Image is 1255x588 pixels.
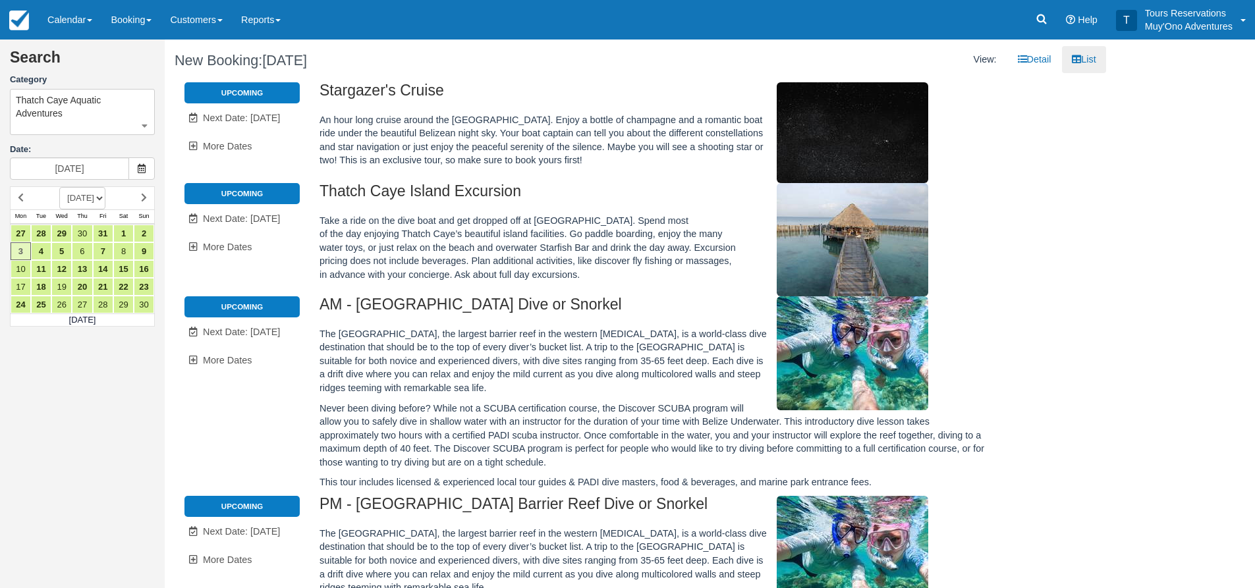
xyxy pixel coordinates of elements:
[72,296,92,313] a: 27
[320,113,991,167] p: An hour long cruise around the [GEOGRAPHIC_DATA]. Enjoy a bottle of champagne and a romantic boat...
[184,183,300,204] li: Upcoming
[10,49,155,74] h2: Search
[72,209,92,224] th: Thu
[320,402,991,469] p: Never been diving before? While not a SCUBA certification course, the Discover SCUBA program will...
[51,225,72,242] a: 29
[777,296,928,410] img: M294-1
[10,74,155,86] label: Category
[31,225,51,242] a: 28
[134,225,154,242] a: 2
[72,260,92,278] a: 13
[134,242,154,260] a: 9
[184,518,300,545] a: Next Date: [DATE]
[31,209,51,224] th: Tue
[1078,14,1098,25] span: Help
[113,209,134,224] th: Sat
[1116,10,1137,31] div: T
[113,242,134,260] a: 8
[51,278,72,296] a: 19
[72,242,92,260] a: 6
[113,296,134,313] a: 29
[175,53,625,68] h1: New Booking:
[11,242,31,260] a: 3
[11,260,31,278] a: 10
[184,296,300,317] li: Upcoming
[777,82,928,183] img: M308-1
[72,225,92,242] a: 30
[10,144,155,156] label: Date:
[964,46,1007,73] li: View:
[203,526,280,537] span: Next Date: [DATE]
[1145,7,1233,20] p: Tours Reservations
[134,209,154,224] th: Sun
[134,296,154,313] a: 30
[31,260,51,278] a: 11
[203,327,280,337] span: Next Date: [DATE]
[184,82,300,103] li: Upcoming
[31,278,51,296] a: 18
[184,205,300,232] a: Next Date: [DATE]
[16,94,149,120] span: Thatch Caye Aquatic Adventures
[11,278,31,296] a: 17
[320,475,991,489] p: This tour includes licensed & experienced local tour guides & PADI dive masters, food & beverages...
[184,496,300,517] li: Upcoming
[11,313,155,327] td: [DATE]
[184,105,300,132] a: Next Date: [DATE]
[320,214,991,282] p: Take a ride on the dive boat and get dropped off at [GEOGRAPHIC_DATA]. Spend most of the day enjo...
[320,496,991,520] h2: PM - [GEOGRAPHIC_DATA] Barrier Reef Dive or Snorkel
[93,296,113,313] a: 28
[51,209,72,224] th: Wed
[134,260,154,278] a: 16
[320,183,991,207] h2: Thatch Caye Island Excursion
[1066,15,1075,24] i: Help
[93,209,113,224] th: Fri
[184,319,300,346] a: Next Date: [DATE]
[113,225,134,242] a: 1
[203,242,252,252] span: More Dates
[203,355,252,365] span: More Dates
[134,278,154,296] a: 23
[93,242,113,260] a: 7
[1145,20,1233,33] p: Muy'Ono Adventures
[1008,46,1061,73] a: Detail
[51,296,72,313] a: 26
[31,296,51,313] a: 25
[11,296,31,313] a: 24
[1062,46,1105,73] a: List
[11,225,31,242] a: 27
[10,89,155,135] button: Thatch Caye Aquatic Adventures
[93,278,113,296] a: 21
[113,260,134,278] a: 15
[203,213,280,224] span: Next Date: [DATE]
[51,260,72,278] a: 12
[203,113,280,123] span: Next Date: [DATE]
[72,278,92,296] a: 20
[320,327,991,395] p: The [GEOGRAPHIC_DATA], the largest barrier reef in the western [MEDICAL_DATA], is a world-class d...
[320,82,991,107] h2: Stargazer's Cruise
[262,52,307,68] span: [DATE]
[113,278,134,296] a: 22
[777,183,928,296] img: M296-1
[51,242,72,260] a: 5
[320,296,991,321] h2: AM - [GEOGRAPHIC_DATA] Dive or Snorkel
[9,11,29,30] img: checkfront-main-nav-mini-logo.png
[203,141,252,151] span: More Dates
[93,225,113,242] a: 31
[93,260,113,278] a: 14
[31,242,51,260] a: 4
[203,554,252,565] span: More Dates
[11,209,31,224] th: Mon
